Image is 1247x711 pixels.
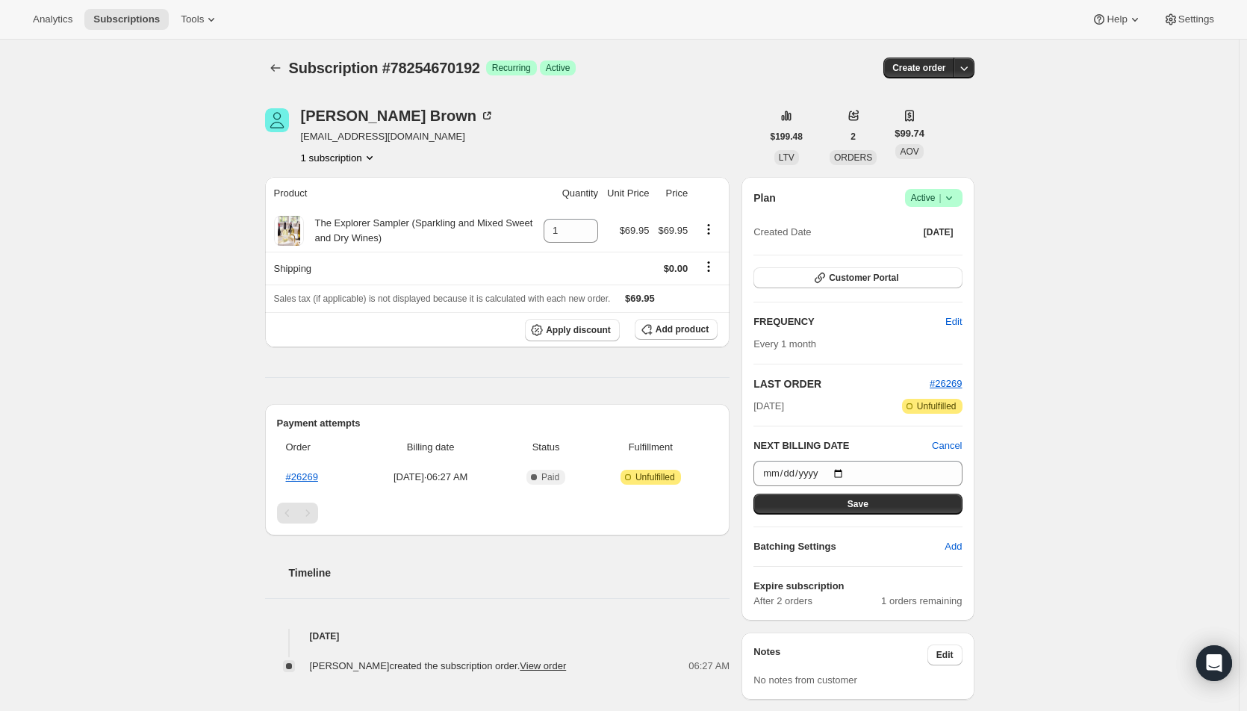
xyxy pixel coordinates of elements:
div: The Explorer Sampler (Sparkling and Mixed Sweet and Dry Wines) [304,216,535,246]
span: AOV [900,146,918,157]
h2: Plan [753,190,776,205]
span: Add product [656,323,709,335]
span: Active [546,62,570,74]
span: Settings [1178,13,1214,25]
button: Add product [635,319,718,340]
button: Edit [927,645,963,665]
button: $199.48 [762,126,812,147]
button: Subscriptions [265,58,286,78]
span: Billing date [362,440,500,455]
div: [PERSON_NAME] Brown [301,108,495,123]
button: Shipping actions [697,258,721,275]
button: Save [753,494,962,515]
span: $69.95 [620,225,650,236]
span: Customer Portal [829,272,898,284]
span: [DATE] [753,399,784,414]
button: Cancel [932,438,962,453]
a: #26269 [286,471,318,482]
span: Sales tax (if applicable) is not displayed because it is calculated with each new order. [274,294,611,304]
span: patricia Brown [265,108,289,132]
span: Every 1 month [753,338,816,350]
h2: NEXT BILLING DATE [753,438,932,453]
span: Edit [945,314,962,329]
button: Add [936,535,971,559]
span: Status [509,440,584,455]
span: Unfulfilled [917,400,957,412]
h2: LAST ORDER [753,376,930,391]
span: [DATE] · 06:27 AM [362,470,500,485]
span: $69.95 [625,293,655,304]
div: Open Intercom Messenger [1196,645,1232,681]
span: $69.95 [658,225,688,236]
button: Help [1083,9,1151,30]
button: #26269 [930,376,962,391]
th: Price [653,177,692,210]
button: [DATE] [915,222,963,243]
a: View order [520,660,566,671]
th: Unit Price [603,177,653,210]
span: Subscriptions [93,13,160,25]
span: Active [911,190,957,205]
span: Recurring [492,62,531,74]
span: $199.48 [771,131,803,143]
span: [DATE] [924,226,954,238]
button: Product actions [697,221,721,237]
button: 2 [842,126,865,147]
th: Order [277,431,358,464]
button: Analytics [24,9,81,30]
span: Create order [892,62,945,74]
button: Apply discount [525,319,620,341]
h2: Payment attempts [277,416,718,431]
h6: Expire subscription [753,579,962,594]
button: Product actions [301,150,377,165]
span: LTV [779,152,794,163]
span: After 2 orders [753,594,881,609]
button: Create order [883,58,954,78]
span: Help [1107,13,1127,25]
button: Subscriptions [84,9,169,30]
span: Paid [541,471,559,483]
th: Shipping [265,252,540,285]
h6: Batching Settings [753,539,945,554]
h4: [DATE] [265,629,730,644]
span: [PERSON_NAME] created the subscription order. [310,660,567,671]
span: Save [848,498,868,510]
button: Tools [172,9,228,30]
th: Quantity [539,177,603,210]
button: Customer Portal [753,267,962,288]
th: Product [265,177,540,210]
span: 06:27 AM [688,659,730,674]
span: Add [945,539,962,554]
span: ORDERS [834,152,872,163]
button: Settings [1154,9,1223,30]
span: Tools [181,13,204,25]
button: Edit [936,310,971,334]
span: Analytics [33,13,72,25]
nav: Pagination [277,503,718,524]
span: 2 [850,131,856,143]
span: No notes from customer [753,674,857,686]
h2: FREQUENCY [753,314,945,329]
span: Unfulfilled [635,471,675,483]
span: $0.00 [664,263,688,274]
span: Fulfillment [592,440,709,455]
span: Created Date [753,225,811,240]
span: [EMAIL_ADDRESS][DOMAIN_NAME] [301,129,495,144]
span: Subscription #78254670192 [289,60,480,76]
h2: Timeline [289,565,730,580]
span: | [939,192,941,204]
a: #26269 [930,378,962,389]
span: 1 orders remaining [881,594,962,609]
span: Apply discount [546,324,611,336]
span: $99.74 [895,126,924,141]
h3: Notes [753,645,927,665]
span: Edit [936,649,954,661]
